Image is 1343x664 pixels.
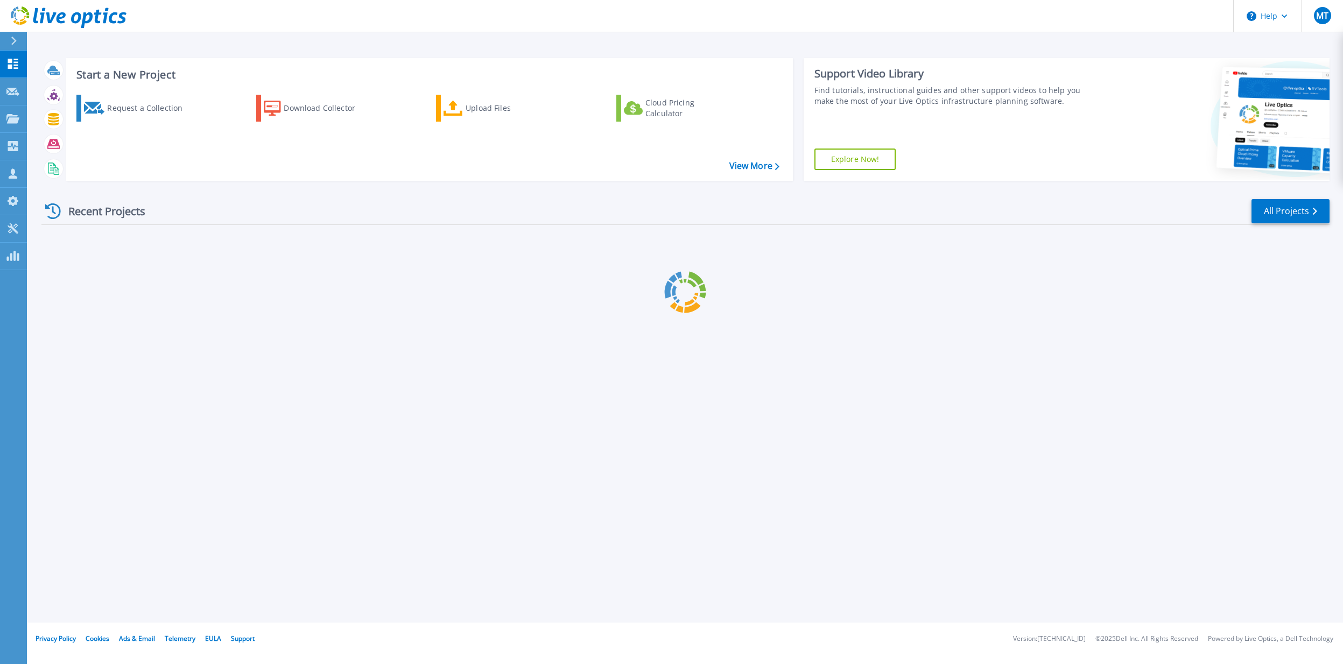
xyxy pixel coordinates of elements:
[86,634,109,643] a: Cookies
[729,161,779,171] a: View More
[76,69,779,81] h3: Start a New Project
[814,149,896,170] a: Explore Now!
[1208,635,1333,642] li: Powered by Live Optics, a Dell Technology
[231,634,255,643] a: Support
[256,95,376,122] a: Download Collector
[814,67,1086,81] div: Support Video Library
[76,95,196,122] a: Request a Collection
[814,85,1086,107] div: Find tutorials, instructional guides and other support videos to help you make the most of your L...
[466,97,552,119] div: Upload Files
[1316,11,1328,20] span: MT
[205,634,221,643] a: EULA
[1095,635,1198,642] li: © 2025 Dell Inc. All Rights Reserved
[165,634,195,643] a: Telemetry
[41,198,160,224] div: Recent Projects
[107,97,193,119] div: Request a Collection
[1251,199,1330,223] a: All Projects
[616,95,736,122] a: Cloud Pricing Calculator
[1013,635,1086,642] li: Version: [TECHNICAL_ID]
[119,634,155,643] a: Ads & Email
[645,97,732,119] div: Cloud Pricing Calculator
[436,95,556,122] a: Upload Files
[36,634,76,643] a: Privacy Policy
[284,97,370,119] div: Download Collector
